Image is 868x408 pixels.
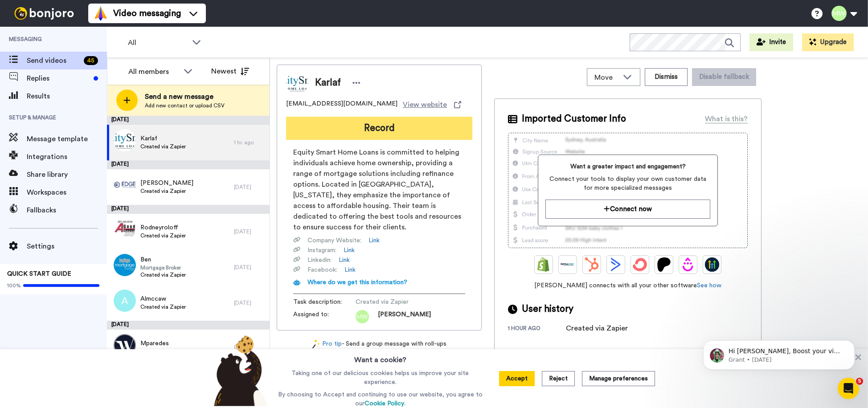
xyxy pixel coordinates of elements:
span: Share library [27,169,107,180]
h3: Want a cookie? [354,349,406,365]
span: Want a greater impact and engagement? [545,162,710,171]
p: Taking one of our delicious cookies helps us improve your site experience. [276,369,485,387]
span: Replies [27,73,90,84]
div: Created via Zapier [566,323,628,334]
iframe: Intercom live chat [838,378,859,399]
img: 5b1584d8-ce86-4bcd-9c62-d7fe7f193b7a.jpg [114,334,136,356]
span: Add new contact or upload CSV [145,102,225,109]
a: Link [339,256,350,265]
img: Ontraport [561,257,575,272]
div: [DATE] [107,321,270,330]
span: Message template [27,134,107,144]
span: [PERSON_NAME] connects with all your other software [508,281,748,290]
img: bj-logo-header-white.svg [11,7,78,20]
div: 45 [84,56,98,65]
span: Instagram : [307,246,336,255]
button: Record [286,117,472,140]
div: [DATE] [234,184,265,191]
span: User history [522,302,573,316]
span: Connect your tools to display your own customer data for more specialized messages [545,175,710,192]
button: Manage preferences [582,371,655,386]
div: [DATE] [107,160,270,169]
span: Assigned to: [293,310,356,323]
a: Link [344,246,355,255]
span: 100% [7,282,21,289]
span: Move [594,72,618,83]
span: [PERSON_NAME] [378,310,431,323]
span: Created via Zapier [356,298,440,306]
img: a4244ffe-6d0b-4beb-8895-63b7e3a31a35.png [114,218,136,241]
span: Equity Smart Home Loans is committed to helping individuals achieve home ownership, providing a r... [293,147,465,233]
span: Integrations [27,151,107,162]
span: All [128,37,188,48]
span: Facebook : [307,265,337,274]
div: [DATE] [107,116,270,125]
img: ActiveCampaign [609,257,623,272]
button: Connect now [545,200,710,219]
img: Drip [681,257,695,272]
span: Send videos [27,55,80,66]
img: b6daffcd-2f94-4ff8-925e-a20dec14d38e.png [114,129,136,151]
div: [DATE] [234,299,265,306]
div: What is this? [705,114,748,124]
span: Created via Zapier [140,143,186,150]
img: vm-color.svg [94,6,108,20]
img: d9d66d5e-6dac-4186-9f21-6f2239a1e547.png [114,174,136,196]
span: Mortgage Broker [140,264,186,271]
span: Linkedin : [307,256,332,265]
span: Karlaf [140,134,186,143]
img: 8bf96b55-485a-471a-b220-aaa85a6a812b.png [114,254,136,276]
a: Link [368,236,380,245]
span: Created via Zapier [140,232,186,239]
span: Send a new message [145,91,225,102]
span: Almccaw [140,294,186,303]
a: Cookie Policy [364,400,404,407]
img: Shopify [536,257,551,272]
button: Upgrade [802,33,854,51]
span: QUICK START GUIDE [7,271,71,277]
span: Created via Zapier [140,188,193,195]
button: Accept [499,371,535,386]
div: [DATE] [234,264,265,271]
span: [PERSON_NAME] [140,179,193,188]
div: [DATE] [107,205,270,214]
a: View website [403,99,461,110]
img: Hubspot [585,257,599,272]
span: Results [27,91,107,102]
a: Pro tip [312,339,342,349]
a: See how [697,282,721,289]
span: Settings [27,241,107,252]
div: 1 hour ago [508,325,566,334]
img: Image of Karlaf [286,72,308,94]
img: Patreon [657,257,671,272]
a: Link [344,265,356,274]
span: Mparedes [140,339,186,348]
img: GoHighLevel [705,257,719,272]
div: All members [128,66,179,77]
span: Karlaf [315,76,341,90]
span: Created via Zapier [140,271,186,278]
span: Imported Customer Info [522,112,626,126]
button: Disable fallback [692,68,756,86]
span: Workspaces [27,187,107,198]
span: [EMAIL_ADDRESS][DOMAIN_NAME] [286,99,397,110]
span: Task description : [293,298,356,306]
span: Ben [140,255,186,264]
span: Where do we get this information? [307,279,407,286]
span: 5 [856,378,863,385]
span: Created via Zapier [140,303,186,310]
div: 1 hr. ago [234,139,265,146]
span: Company Website : [307,236,361,245]
div: [DATE] [234,228,265,235]
p: By choosing to Accept and continuing to use our website, you agree to our . [276,390,485,408]
button: Dismiss [645,68,688,86]
span: Rodneyroloff [140,223,186,232]
button: Invite [749,33,793,51]
img: a.png [114,290,136,312]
